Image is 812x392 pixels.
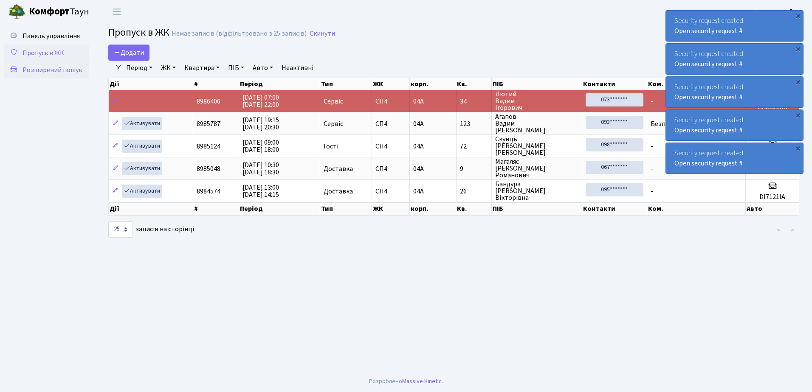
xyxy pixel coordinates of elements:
[460,98,488,105] span: 34
[197,142,220,151] span: 8985124
[197,187,220,196] span: 8984574
[674,92,743,102] a: Open security request #
[239,202,320,215] th: Період
[242,183,279,199] span: [DATE] 13:00 [DATE] 14:15
[242,93,279,109] span: [DATE] 07:00 [DATE] 22:00
[495,91,578,111] span: Лютий Вадим Ігорович
[410,202,457,215] th: корп.
[375,98,406,105] span: СП4
[225,61,248,75] a: ПІБ
[108,221,194,238] label: записів на сторінці
[278,61,317,75] a: Неактивні
[320,202,372,215] th: Тип
[492,202,582,215] th: ПІБ
[197,97,220,106] span: 8986406
[106,5,127,19] button: Переключити навігацію
[172,30,308,38] div: Немає записів (відфільтровано з 25 записів).
[495,181,578,201] span: Бандура [PERSON_NAME] Вікторівна
[158,61,179,75] a: ЖК
[410,78,457,90] th: корп.
[372,78,410,90] th: ЖК
[108,25,169,40] span: Пропуск в ЖК
[647,202,746,215] th: Ком.
[8,3,25,20] img: logo.png
[4,45,89,62] a: Пропуск в ЖК
[755,7,802,17] a: Консьєрж б. 4.
[108,221,133,238] select: записів на сторінці
[456,202,492,215] th: Кв.
[29,5,70,18] b: Комфорт
[413,164,424,174] span: 04А
[582,78,647,90] th: Контакти
[181,61,223,75] a: Квартира
[122,185,162,198] a: Активувати
[651,97,653,106] span: -
[794,111,802,119] div: ×
[242,160,279,177] span: [DATE] 10:30 [DATE] 18:30
[413,187,424,196] span: 04А
[749,193,795,201] h5: DI7121IA
[372,202,410,215] th: ЖК
[651,142,653,151] span: -
[122,117,162,130] a: Активувати
[310,30,335,38] a: Скинути
[651,164,653,174] span: -
[320,78,372,90] th: Тип
[794,144,802,152] div: ×
[375,143,406,150] span: СП4
[375,165,406,172] span: СП4
[794,11,802,20] div: ×
[324,143,338,150] span: Гості
[23,31,80,41] span: Панель управління
[402,377,442,386] a: Massive Kinetic
[495,136,578,156] span: Скунць [PERSON_NAME] [PERSON_NAME]
[324,188,353,195] span: Доставка
[460,143,488,150] span: 72
[666,77,803,107] div: Security request created
[375,188,406,195] span: СП4
[324,165,353,172] span: Доставка
[492,78,582,90] th: ПІБ
[23,48,64,58] span: Пропуск в ЖК
[666,110,803,140] div: Security request created
[413,142,424,151] span: 04А
[413,119,424,129] span: 04А
[109,78,193,90] th: Дії
[249,61,276,75] a: Авто
[122,140,162,153] a: Активувати
[460,188,488,195] span: 26
[123,61,156,75] a: Період
[460,165,488,172] span: 9
[674,59,743,69] a: Open security request #
[239,78,320,90] th: Період
[4,28,89,45] a: Панель управління
[122,162,162,175] a: Активувати
[674,159,743,168] a: Open security request #
[666,44,803,74] div: Security request created
[495,158,578,179] span: Магаляс [PERSON_NAME] Романович
[794,45,802,53] div: ×
[666,143,803,174] div: Security request created
[651,187,653,196] span: -
[746,202,799,215] th: Авто
[193,78,239,90] th: #
[324,120,343,127] span: Сервіс
[582,202,647,215] th: Контакти
[114,48,144,57] span: Додати
[197,164,220,174] span: 8985048
[794,78,802,86] div: ×
[108,45,149,61] a: Додати
[647,78,746,90] th: Ком.
[651,119,736,129] span: Безп'ятін . [PERSON_NAME] .
[242,138,279,154] span: [DATE] 09:00 [DATE] 18:00
[456,78,492,90] th: Кв.
[242,115,279,132] span: [DATE] 19:15 [DATE] 20:30
[460,120,488,127] span: 123
[324,98,343,105] span: Сервіс
[495,113,578,134] span: Агапов Вадим [PERSON_NAME]
[674,26,743,36] a: Open security request #
[193,202,239,215] th: #
[109,202,193,215] th: Дії
[666,11,803,41] div: Security request created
